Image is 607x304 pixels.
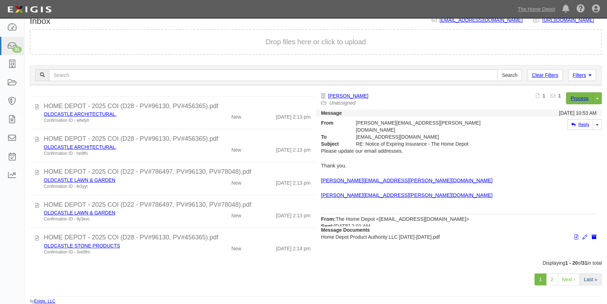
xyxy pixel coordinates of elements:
[44,118,195,124] div: Confirmation ID - wfwfyh
[231,144,241,153] div: New
[231,242,241,252] div: New
[44,209,195,216] div: OLDCASTLE LAWN & GARDEN
[567,119,593,130] a: Reply
[559,110,596,117] div: [DATE] 10:53 AM
[321,227,370,233] strong: Message Documents
[568,69,596,81] a: Filters
[543,93,545,99] b: 1
[44,134,311,144] div: HOME DEPOT - 2025 COI (D28 - PV#96130, PV#456365).pdf
[351,133,525,140] div: party-mv3cm3@sbainsurance.homedepot.com
[231,111,241,120] div: New
[546,273,558,285] a: 2
[12,46,22,53] div: 31
[321,223,334,229] b: Sent:
[44,144,117,150] a: OLDCASTLE ARCHITECTURAL,
[44,144,195,151] div: OLDCASTLE ARCHITECTURAL,
[534,273,546,285] a: 1
[231,177,241,186] div: New
[527,69,562,81] a: Clear Filters
[44,177,195,184] div: OLDCASTLE LAWN & GARDEN
[592,235,596,240] i: Archive document
[321,216,595,259] span: The Home Depot <[EMAIL_ADDRESS][DOMAIN_NAME]> [DATE] 2:01 AM [PERSON_NAME] <[PERSON_NAME][EMAIL_A...
[321,192,492,198] a: [PERSON_NAME][EMAIL_ADDRESS][PERSON_NAME][DOMAIN_NAME]
[276,111,311,120] div: [DATE] 2:13 pm
[316,133,351,140] strong: To
[231,209,241,219] div: New
[582,235,587,240] i: Edit document
[44,111,195,118] div: OLDCASTLE ARCHITECTURAL,
[316,119,351,126] strong: From
[574,235,578,240] i: View
[321,233,596,240] p: Home Depot Product Authority LLC [DATE]-[DATE].pdf
[44,151,195,157] div: Confirmation ID - he9ffx
[439,17,523,23] a: [EMAIL_ADDRESS][DOMAIN_NAME]
[542,17,602,23] a: [URL][DOMAIN_NAME]
[276,209,311,219] div: [DATE] 2:13 pm
[514,2,559,16] a: The Home Depot
[276,144,311,153] div: [DATE] 2:13 pm
[579,273,602,285] a: Last »
[351,140,525,147] div: RE: Notice of Expiring Insurance - The Home Depot
[44,233,311,242] div: HOME DEPOT - 2025 COI (D28 - PV#96130, PV#456365).pdf
[44,242,195,249] div: OLDCASTLE STONE PRODUCTS
[566,92,593,104] a: Process
[44,200,311,210] div: HOME DEPOT - 2025 COI (D22 - PV#786497, PV#96130, PV#78048).pdf
[25,259,607,266] div: Displaying of in total
[321,178,492,183] a: [PERSON_NAME][EMAIL_ADDRESS][PERSON_NAME][DOMAIN_NAME]
[34,299,55,304] a: Exigis, LLC
[44,210,115,216] a: OLDCASTLE LAWN & GARDEN
[565,260,578,266] b: 1 - 20
[44,249,195,255] div: Confirmation ID - 3ve9fm
[44,177,115,183] a: OLDCASTLE LAWN & GARDEN
[266,37,366,47] button: Drop files here or click to upload
[582,260,587,266] b: 31
[321,163,347,168] span: Thank you.
[321,110,342,116] strong: Message
[30,16,50,26] h1: Inbox
[5,3,54,16] img: logo-5460c22ac91f19d4615b14bd174203de0afe785f0fc80cf4dbbc73dc1793850b.png
[44,184,195,190] div: Confirmation ID - fe3yyt
[44,216,195,222] div: Confirmation ID - 9y3evc
[276,242,311,252] div: [DATE] 2:14 pm
[44,167,311,177] div: HOME DEPOT - 2025 COI (D22 - PV#786497, PV#96130, PV#78048).pdf
[44,111,117,117] a: OLDCASTLE ARCHITECTURAL,
[44,243,120,249] a: OLDCASTLE STONE PRODUCTS
[497,69,522,81] input: Search
[558,273,580,285] a: Next ›
[316,140,351,147] strong: Subject
[558,93,561,99] b: 1
[44,102,311,111] div: HOME DEPOT - 2025 COI (D28 - PV#96130, PV#456365).pdf
[328,93,368,99] a: [PERSON_NAME]
[351,119,525,133] div: [PERSON_NAME][EMAIL_ADDRESS][PERSON_NAME][DOMAIN_NAME]
[321,216,336,222] span: From:
[577,5,585,13] i: Help Center - Complianz
[329,100,355,106] a: Unassigned
[49,69,498,81] input: Search
[276,177,311,186] div: [DATE] 2:13 pm
[321,148,403,154] span: Please update our email addresses.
